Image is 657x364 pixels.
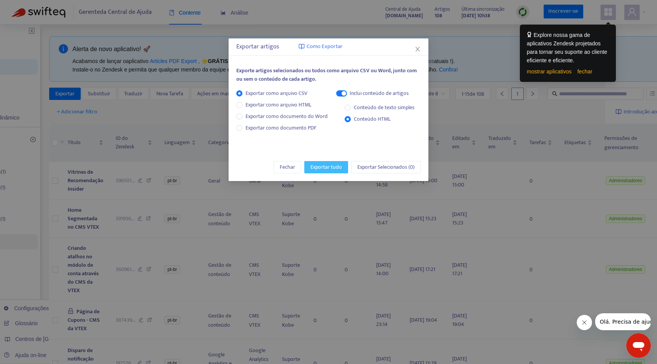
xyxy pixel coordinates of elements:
[246,100,311,109] font: Exportar como arquivo HTML
[236,66,417,83] font: Exporte artigos selecionados ou todos como arquivo CSV ou Word, junto com ou sem o conteúdo de ca...
[236,42,279,52] font: Exportar artigos
[310,163,342,171] font: Exportar tudo
[307,42,343,51] font: Como Exportar
[577,68,592,75] font: fechar
[354,115,390,123] font: Conteúdo HTML
[626,333,651,358] iframe: Botão para abrir uma janela de mensagens
[246,112,328,121] font: Exportar como documento do Word
[415,46,421,52] span: fechar
[246,123,317,132] font: Exportar como documento PDF
[527,68,572,75] font: mostrar aplicativos
[351,161,421,173] button: Exportar Selecionados (0)
[280,163,295,171] font: Fechar
[527,32,607,63] font: Explore nossa gama de aplicativos Zendesk projetados para tornar seu suporte ao cliente eficiente...
[246,89,307,98] font: Exportar como arquivo CSV
[413,45,422,53] button: Fechar
[350,89,409,98] font: Inclui conteúdo de artigos
[5,5,64,12] font: Olá. Precisa de ajuda?
[577,315,592,330] iframe: Fechar mensagem
[299,43,305,50] img: link da imagem
[299,42,343,51] a: Como Exportar
[304,161,348,173] button: Exportar tudo
[595,313,651,330] iframe: Mensagem da empresa
[354,103,415,112] font: Conteúdo de texto simples
[274,161,301,173] button: Fechar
